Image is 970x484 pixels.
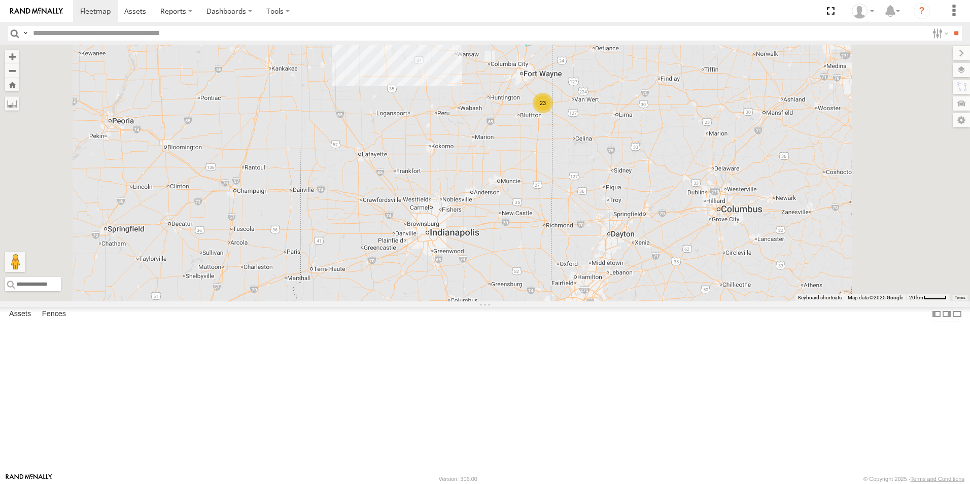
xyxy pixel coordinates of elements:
[931,307,942,322] label: Dock Summary Table to the Left
[5,50,19,63] button: Zoom in
[863,476,964,482] div: © Copyright 2025 -
[37,307,71,321] label: Fences
[439,476,477,482] div: Version: 306.00
[533,93,553,113] div: 23
[798,294,842,301] button: Keyboard shortcuts
[911,476,964,482] a: Terms and Conditions
[5,252,25,272] button: Drag Pegman onto the map to open Street View
[952,307,962,322] label: Hide Summary Table
[906,294,950,301] button: Map Scale: 20 km per 42 pixels
[953,113,970,127] label: Map Settings
[928,26,950,41] label: Search Filter Options
[6,474,52,484] a: Visit our Website
[5,96,19,111] label: Measure
[909,295,923,300] span: 20 km
[4,307,36,321] label: Assets
[942,307,952,322] label: Dock Summary Table to the Right
[21,26,29,41] label: Search Query
[848,295,903,300] span: Map data ©2025 Google
[955,296,965,300] a: Terms (opens in new tab)
[10,8,63,15] img: rand-logo.svg
[914,3,930,19] i: ?
[5,63,19,78] button: Zoom out
[848,4,878,19] div: Kari Temple
[5,78,19,91] button: Zoom Home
